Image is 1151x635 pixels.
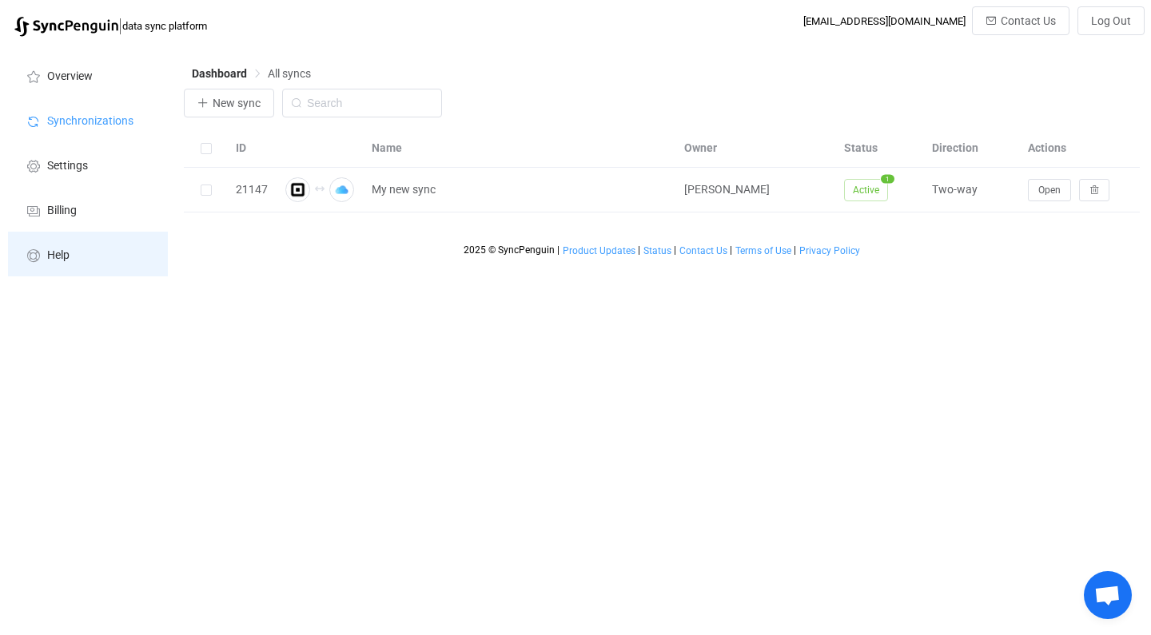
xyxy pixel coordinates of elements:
span: | [118,14,122,37]
span: Billing [47,204,77,217]
span: New sync [213,97,261,109]
a: Synchronizations [8,97,168,142]
span: | [674,244,676,256]
span: Synchronizations [47,115,133,128]
span: Settings [47,160,88,173]
a: |data sync platform [14,14,207,37]
img: icloud.png [329,177,354,202]
a: Billing [8,187,168,232]
button: Contact Us [972,6,1069,35]
a: Terms of Use [735,245,792,256]
span: Status [643,245,671,256]
a: Contact Us [679,245,728,256]
div: Status [836,139,924,157]
span: | [638,244,640,256]
div: Owner [676,139,836,157]
div: [EMAIL_ADDRESS][DOMAIN_NAME] [803,15,966,27]
a: Help [8,232,168,276]
a: Status [643,245,672,256]
div: 21147 [228,181,276,199]
a: Open [1028,183,1071,196]
a: Settings [8,142,168,187]
span: Log Out [1091,14,1131,27]
span: | [557,244,560,256]
div: Direction [924,139,1020,157]
div: ID [228,139,276,157]
span: Overview [47,70,93,83]
img: syncpenguin.svg [14,17,118,37]
span: 2025 © SyncPenguin [464,244,555,256]
span: [PERSON_NAME] [684,183,770,196]
span: Terms of Use [735,245,791,256]
span: All syncs [268,67,311,80]
input: Search [282,89,442,117]
span: Help [47,249,70,262]
span: | [730,244,732,256]
a: Product Updates [562,245,636,256]
span: Dashboard [192,67,247,80]
button: Log Out [1077,6,1145,35]
div: Breadcrumb [192,68,311,79]
a: Overview [8,53,168,97]
span: Privacy Policy [799,245,860,256]
span: Contact Us [679,245,727,256]
span: 1 [881,174,894,183]
button: Open [1028,179,1071,201]
span: My new sync [372,181,436,199]
img: square.png [285,177,310,202]
span: Contact Us [1001,14,1056,27]
span: Active [844,179,888,201]
span: Open [1038,185,1061,196]
a: Privacy Policy [799,245,861,256]
span: | [794,244,796,256]
div: Open chat [1084,571,1132,619]
span: data sync platform [122,20,207,32]
div: Two-way [924,181,1020,199]
button: New sync [184,89,274,117]
div: Actions [1020,139,1140,157]
div: Name [364,139,676,157]
span: Product Updates [563,245,635,256]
